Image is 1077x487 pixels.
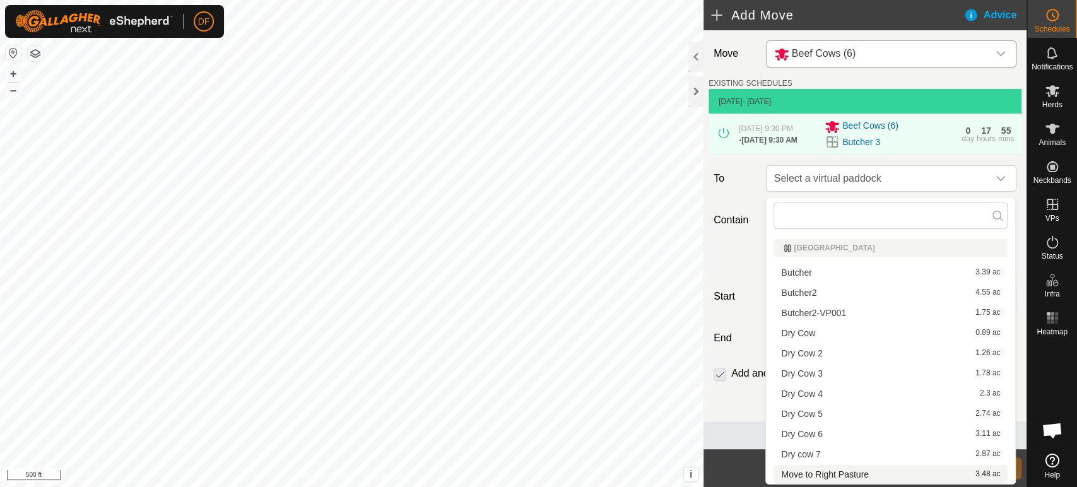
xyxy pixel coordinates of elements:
[774,324,1008,343] li: Dry Cow
[1042,101,1062,109] span: Herds
[784,244,998,252] div: [GEOGRAPHIC_DATA]
[709,331,761,346] label: End
[1037,328,1068,336] span: Heatmap
[774,303,1008,322] li: Butcher2-VP001
[781,430,822,438] span: Dry Cow 6
[998,135,1014,143] div: mins
[1044,471,1060,479] span: Help
[980,389,1001,398] span: 2.3 ac
[1034,25,1069,33] span: Schedules
[1044,290,1059,298] span: Infra
[792,48,856,59] span: Beef Cows (6)
[842,136,880,149] a: Butcher 3
[769,41,988,67] span: Beef Cows
[975,369,1000,378] span: 1.78 ac
[711,8,963,23] h2: Add Move
[1001,126,1011,135] div: 55
[962,135,974,143] div: day
[739,124,793,133] span: [DATE] 9:30 PM
[975,288,1000,297] span: 4.55 ac
[781,389,822,398] span: Dry Cow 4
[842,119,898,134] span: Beef Cows (6)
[6,66,21,81] button: +
[741,136,797,144] span: [DATE] 9:30 AM
[1045,214,1059,222] span: VPs
[1041,252,1062,260] span: Status
[781,329,815,337] span: Dry Cow
[975,450,1000,459] span: 2.87 ac
[977,135,996,143] div: hours
[1032,63,1073,71] span: Notifications
[684,467,698,481] button: i
[1033,177,1071,184] span: Neckbands
[975,268,1000,277] span: 3.39 ac
[709,165,761,192] label: To
[781,450,820,459] span: Dry cow 7
[774,263,1008,282] li: Butcher
[981,126,991,135] div: 17
[1039,139,1066,146] span: Animals
[774,364,1008,383] li: Dry Cow 3
[963,8,1027,23] div: Advice
[709,40,761,67] label: Move
[965,126,970,135] div: 0
[774,425,1008,443] li: Dry Cow 6
[731,368,862,378] label: Add another scheduled move
[774,384,1008,403] li: Dry Cow 4
[781,470,869,479] span: Move to Right Pasture
[774,445,1008,464] li: Dry cow 7
[781,268,811,277] span: Butcher
[975,430,1000,438] span: 3.11 ac
[743,97,771,106] span: - [DATE]
[709,78,792,89] label: EXISTING SCHEDULES
[1033,411,1071,449] div: Open chat
[975,308,1000,317] span: 1.75 ac
[709,213,761,228] label: Contain
[781,369,822,378] span: Dry Cow 3
[739,134,797,146] div: -
[975,409,1000,418] span: 2.74 ac
[781,288,816,297] span: Butcher2
[719,97,743,106] span: [DATE]
[774,283,1008,302] li: Butcher2
[774,404,1008,423] li: Dry Cow 5
[975,329,1000,337] span: 0.89 ac
[781,409,822,418] span: Dry Cow 5
[1027,449,1077,484] a: Help
[988,41,1013,67] div: dropdown trigger
[774,344,1008,363] li: Dry Cow 2
[6,83,21,98] button: –
[988,166,1013,191] div: dropdown trigger
[709,289,761,304] label: Start
[781,349,822,358] span: Dry Cow 2
[15,10,173,33] img: Gallagher Logo
[690,469,692,479] span: i
[774,465,1008,484] li: Move to Right Pasture
[766,234,1015,484] ul: Option List
[302,471,349,482] a: Privacy Policy
[28,46,43,61] button: Map Layers
[781,308,846,317] span: Butcher2-VP001
[975,349,1000,358] span: 1.26 ac
[975,470,1000,479] span: 3.48 ac
[198,15,210,28] span: DF
[769,166,988,191] span: Select a virtual paddock
[364,471,401,482] a: Contact Us
[6,45,21,61] button: Reset Map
